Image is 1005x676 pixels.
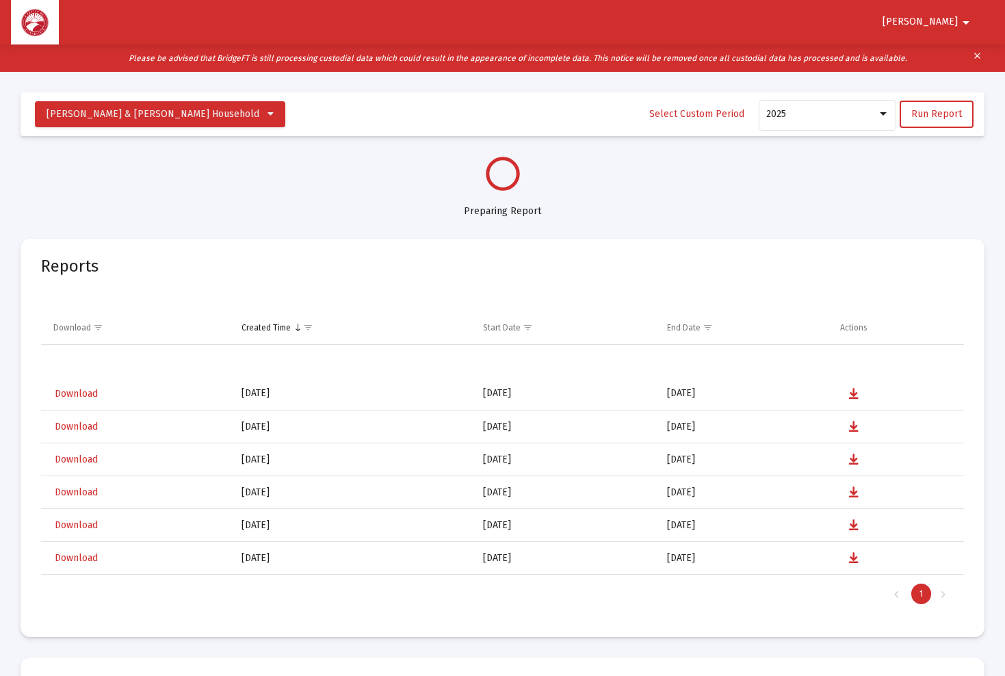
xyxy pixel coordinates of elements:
span: Show filter options for column 'End Date' [703,322,713,333]
span: Select Custom Period [649,108,744,120]
span: Show filter options for column 'Created Time' [303,322,313,333]
span: Download [55,552,98,564]
div: Download [53,322,91,333]
td: [DATE] [657,378,830,411]
div: Page 1 [911,584,931,604]
button: [PERSON_NAME] & [PERSON_NAME] Household [35,101,285,127]
td: [DATE] [657,542,830,575]
div: Next Page [932,584,954,604]
td: [DATE] [657,509,830,542]
div: Previous Page [885,584,908,604]
div: Created Time [242,322,291,333]
div: [DATE] [242,387,464,400]
td: [DATE] [657,476,830,509]
span: 2025 [766,108,786,120]
div: [DATE] [242,551,464,565]
div: Start Date [483,322,521,333]
span: [PERSON_NAME] [883,16,958,28]
span: Download [55,454,98,465]
td: [DATE] [473,378,657,411]
div: [DATE] [242,519,464,532]
td: Column End Date [657,311,830,344]
span: Download [55,388,98,400]
td: [DATE] [657,411,830,443]
td: [DATE] [473,476,657,509]
div: Preparing Report [21,191,984,218]
mat-icon: clear [972,48,982,68]
span: Download [55,519,98,531]
mat-icon: arrow_drop_down [958,9,974,36]
div: Page Navigation [41,575,964,613]
div: [DATE] [242,486,464,499]
span: Download [55,421,98,432]
td: Column Start Date [473,311,657,344]
td: Column Created Time [232,311,473,344]
div: [DATE] [242,420,464,434]
td: [DATE] [473,542,657,575]
td: [DATE] [473,509,657,542]
i: Please be advised that BridgeFT is still processing custodial data which could result in the appe... [129,53,907,63]
span: Download [55,486,98,498]
td: Column Download [41,311,232,344]
div: [DATE] [242,453,464,467]
td: [DATE] [473,411,657,443]
span: Show filter options for column 'Start Date' [523,322,533,333]
button: Run Report [900,101,974,128]
span: Show filter options for column 'Download' [93,322,103,333]
td: Column Actions [831,311,964,344]
td: [DATE] [657,443,830,476]
button: [PERSON_NAME] [866,8,991,36]
img: Dashboard [21,9,49,36]
div: End Date [667,322,701,333]
div: Data grid [41,278,964,613]
div: Actions [840,322,867,333]
span: [PERSON_NAME] & [PERSON_NAME] Household [47,108,259,120]
span: Run Report [911,108,962,120]
mat-card-title: Reports [41,259,99,273]
td: [DATE] [473,443,657,476]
